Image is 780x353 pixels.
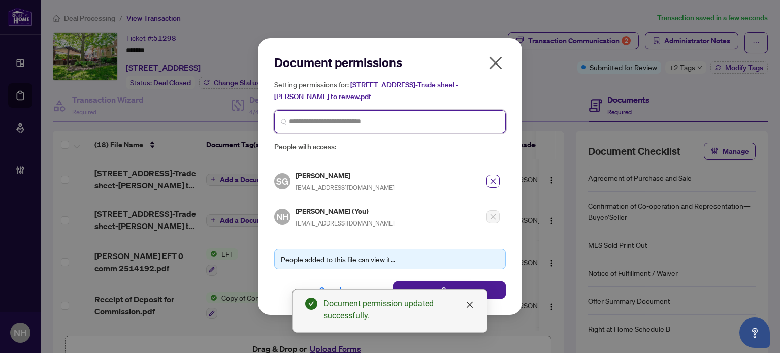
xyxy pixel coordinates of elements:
span: SG [276,174,288,188]
button: Save [393,281,506,299]
span: [EMAIL_ADDRESS][DOMAIN_NAME] [296,219,395,227]
span: Cancel [319,282,342,298]
button: Cancel [274,281,387,299]
a: Close [464,299,475,310]
span: [EMAIL_ADDRESS][DOMAIN_NAME] [296,184,395,191]
img: search_icon [281,119,287,125]
span: check-circle [305,298,317,310]
span: close [466,301,474,309]
span: People with access: [274,141,506,153]
button: Open asap [739,317,770,348]
h5: Setting permissions for: [274,79,506,102]
span: [STREET_ADDRESS]-Trade sheet-[PERSON_NAME] to reivew.pdf [274,80,458,101]
div: Document permission updated successfully. [323,298,475,322]
div: People added to this file can view it... [281,253,499,265]
h5: [PERSON_NAME] [296,170,395,181]
h2: Document permissions [274,54,506,71]
span: NH [276,210,288,223]
span: close [487,55,504,71]
span: Save [442,282,458,298]
span: close [490,178,497,185]
h5: [PERSON_NAME] (You) [296,205,395,217]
